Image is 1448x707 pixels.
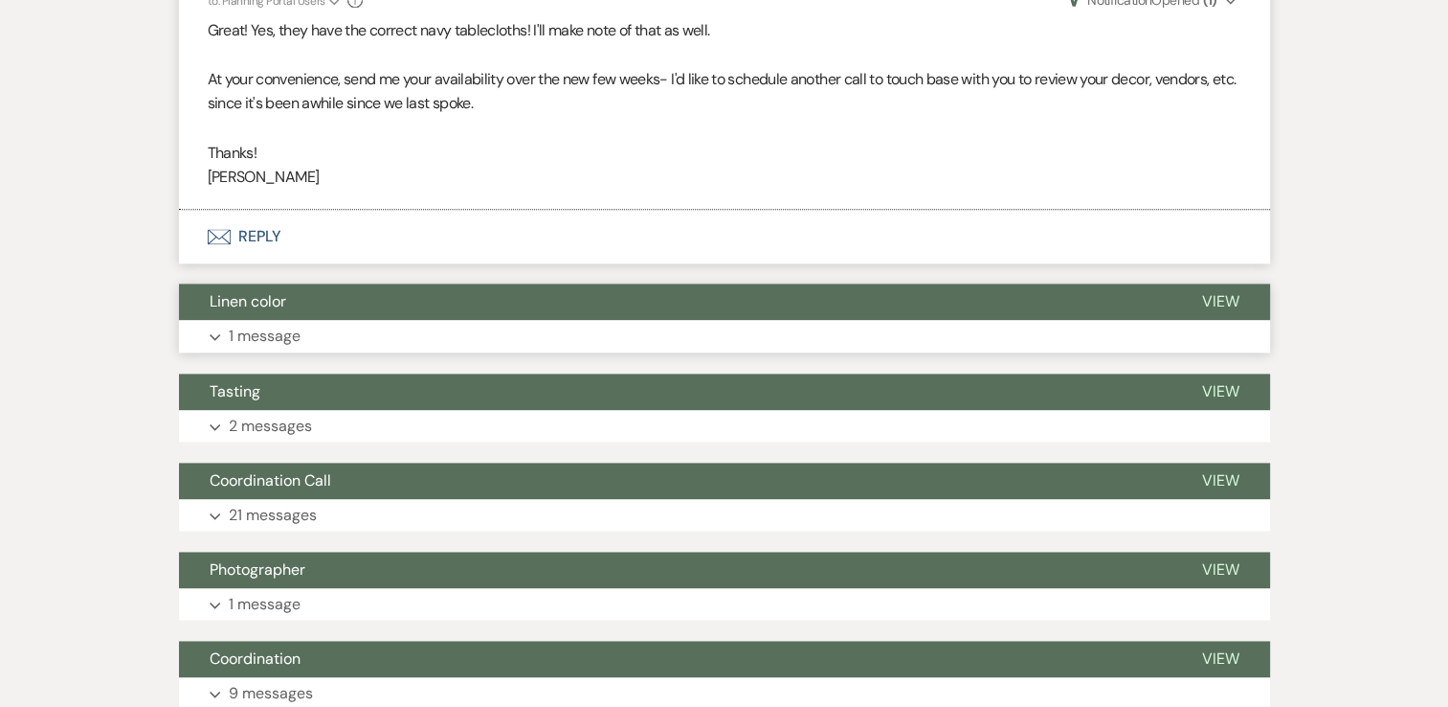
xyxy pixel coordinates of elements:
[179,210,1270,263] button: Reply
[1171,284,1270,320] button: View
[179,641,1171,677] button: Coordination
[229,681,313,706] p: 9 messages
[1171,552,1270,588] button: View
[208,141,1241,166] p: Thanks!
[1171,374,1270,410] button: View
[1171,641,1270,677] button: View
[210,381,260,401] span: Tasting
[179,463,1171,499] button: Coordination Call
[229,503,317,528] p: 21 messages
[1171,463,1270,499] button: View
[210,559,305,580] span: Photographer
[229,414,312,439] p: 2 messages
[1202,291,1239,311] span: View
[179,588,1270,621] button: 1 message
[179,374,1171,410] button: Tasting
[210,470,331,490] span: Coordination Call
[210,291,286,311] span: Linen color
[1202,559,1239,580] span: View
[179,552,1171,588] button: Photographer
[179,320,1270,353] button: 1 message
[179,410,1270,443] button: 2 messages
[229,324,301,349] p: 1 message
[208,67,1241,116] p: At your convenience, send me your availability over the new few weeks- I'd like to schedule anoth...
[1202,649,1239,669] span: View
[179,499,1270,532] button: 21 messages
[1202,470,1239,490] span: View
[208,165,1241,190] p: [PERSON_NAME]
[1202,381,1239,401] span: View
[210,649,301,669] span: Coordination
[229,592,301,617] p: 1 message
[179,284,1171,320] button: Linen color
[208,18,1241,43] p: Great! Yes, they have the correct navy tablecloths! I'll make note of that as well.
